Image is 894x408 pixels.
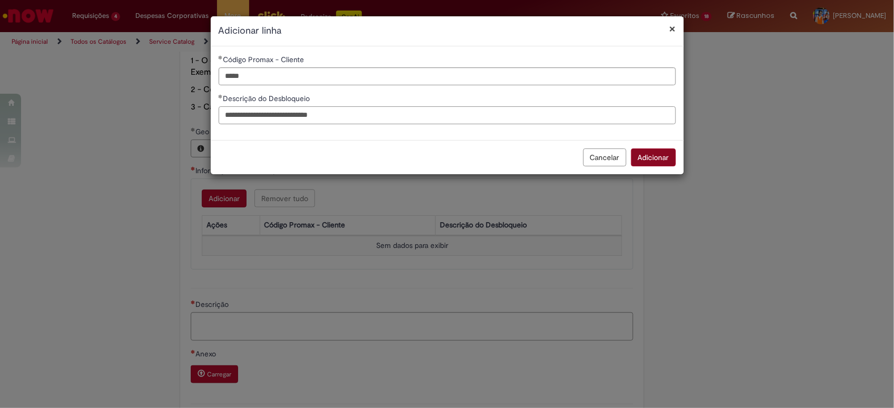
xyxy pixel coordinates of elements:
[219,55,223,59] span: Obrigatório Preenchido
[631,148,676,166] button: Adicionar
[219,24,676,38] h2: Adicionar linha
[583,148,626,166] button: Cancelar
[223,55,307,64] span: Código Promax - Cliente
[219,106,676,124] input: Descrição do Desbloqueio
[670,23,676,34] button: Fechar modal
[223,94,312,103] span: Descrição do Desbloqueio
[219,67,676,85] input: Código Promax - Cliente
[219,94,223,98] span: Obrigatório Preenchido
